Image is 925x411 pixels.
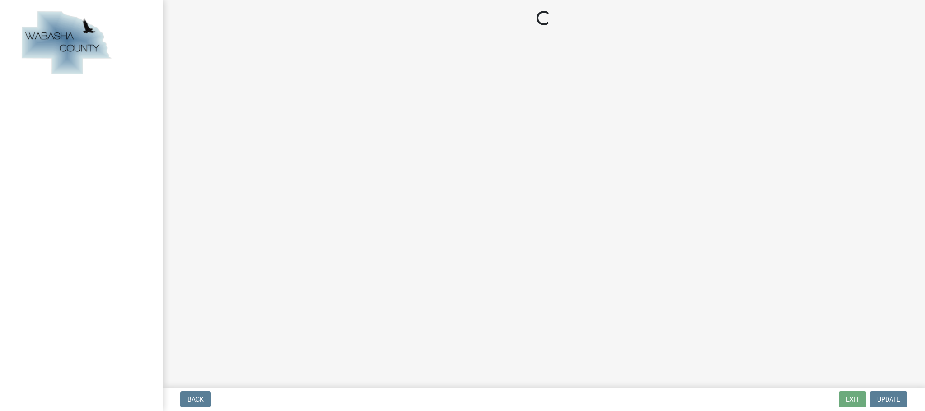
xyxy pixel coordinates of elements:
[187,396,204,403] span: Back
[180,391,211,407] button: Back
[877,396,900,403] span: Update
[18,9,114,77] img: Wabasha County, Minnesota
[839,391,866,407] button: Exit
[870,391,907,407] button: Update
